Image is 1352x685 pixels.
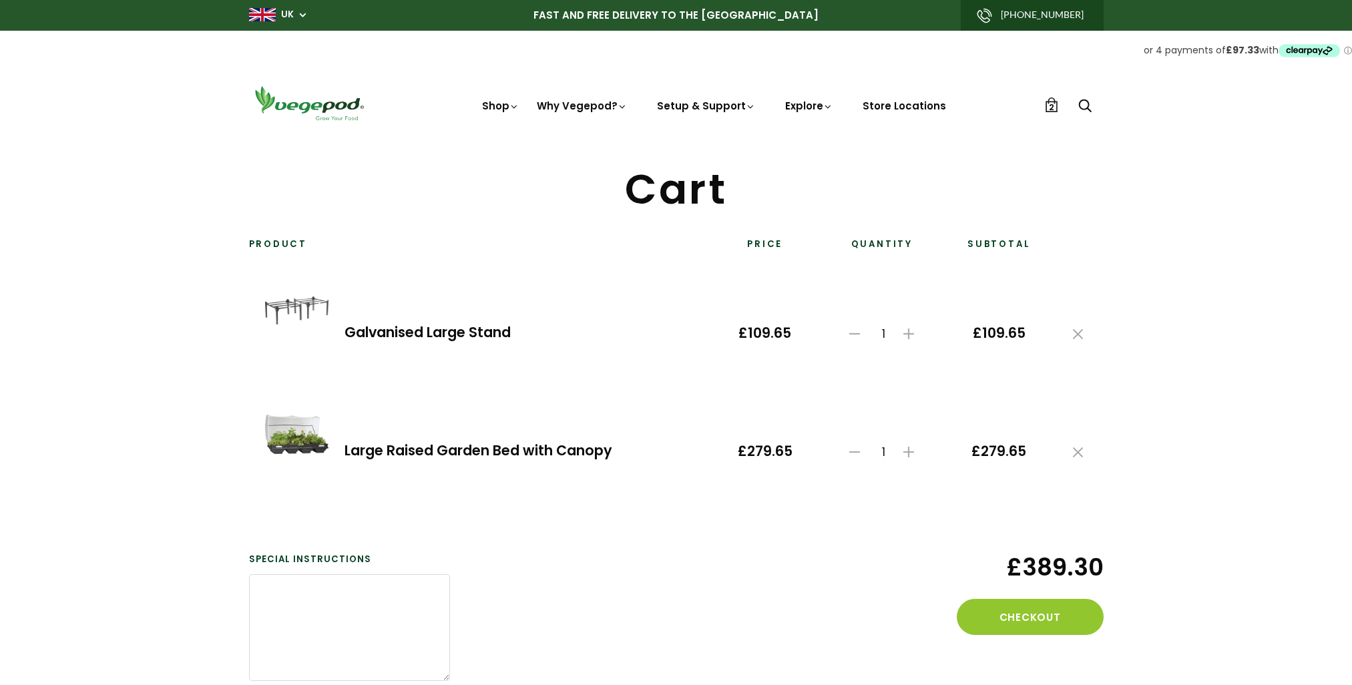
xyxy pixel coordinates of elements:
[281,8,294,21] a: UK
[537,99,628,113] a: Why Vegepod?
[265,415,328,454] img: Large Raised Garden Bed with Canopy
[249,84,369,122] img: Vegepod
[867,327,899,340] span: 1
[863,99,946,113] a: Store Locations
[657,99,756,113] a: Setup & Support
[957,599,1104,635] button: Checkout
[249,238,712,260] th: Product
[1049,101,1054,113] span: 2
[1044,97,1059,112] a: 2
[946,238,1052,260] th: Subtotal
[265,296,328,325] img: Galvanised Large Stand
[249,169,1104,210] h1: Cart
[712,238,818,260] th: Price
[962,443,1036,460] span: £279.65
[902,553,1103,582] span: £389.30
[728,325,802,342] span: £109.65
[867,445,899,459] span: 1
[249,8,276,21] img: gb_large.png
[249,553,450,566] label: Special instructions
[1078,99,1092,113] a: Search
[818,238,946,260] th: Quantity
[728,443,802,460] span: £279.65
[962,325,1036,342] span: £109.65
[482,99,519,113] a: Shop
[785,99,833,113] a: Explore
[345,322,511,342] a: Galvanised Large Stand
[345,441,612,460] a: Large Raised Garden Bed with Canopy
